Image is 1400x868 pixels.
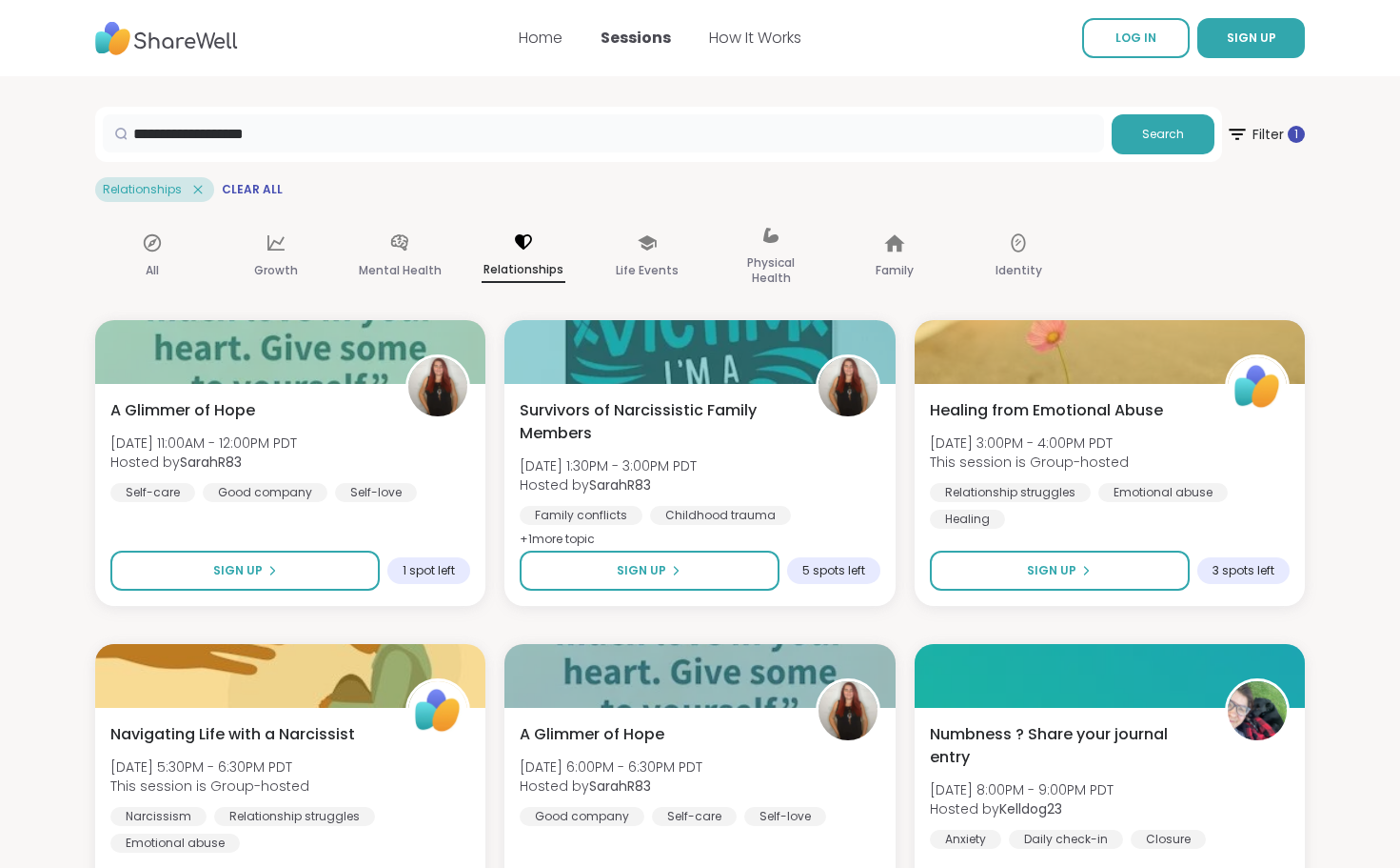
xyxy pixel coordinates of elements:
[996,259,1042,282] p: Identity
[818,681,877,740] img: SarahR83
[709,27,801,49] a: How It Works
[110,777,309,796] span: This session is Group-hosted
[1228,681,1287,740] img: Kelldog23
[110,834,240,853] div: Emotional abuse
[335,483,417,502] div: Self-love
[999,799,1062,818] b: Kelldog23
[213,562,263,579] span: Sign Up
[110,453,297,472] span: Hosted by
[930,551,1190,591] button: Sign Up
[729,252,813,290] p: Physical Health
[1115,30,1156,46] span: LOG IN
[1112,114,1214,154] button: Search
[744,807,826,826] div: Self-love
[601,27,671,49] a: Sessions
[930,483,1091,502] div: Relationship struggles
[876,259,914,282] p: Family
[408,357,467,416] img: SarahR83
[650,506,791,525] div: Childhood trauma
[930,799,1114,818] span: Hosted by
[520,399,794,445] span: Survivors of Narcissistic Family Members
[1213,563,1274,578] span: 3 spots left
[802,563,865,578] span: 5 spots left
[110,399,255,422] span: A Glimmer of Hope
[1027,562,1076,579] span: Sign Up
[930,453,1129,472] span: This session is Group-hosted
[222,182,283,197] span: Clear All
[359,259,442,282] p: Mental Health
[930,434,1129,453] span: [DATE] 3:00PM - 4:00PM PDT
[110,434,297,453] span: [DATE] 11:00AM - 12:00PM PDT
[95,12,238,65] img: ShareWell Nav Logo
[254,259,298,282] p: Growth
[930,399,1163,422] span: Healing from Emotional Abuse
[589,777,651,796] b: SarahR83
[1142,126,1184,143] span: Search
[616,259,679,282] p: Life Events
[930,723,1204,769] span: Numbness ? Share your journal entry
[519,27,562,49] a: Home
[1131,830,1206,849] div: Closure
[482,258,565,283] p: Relationships
[408,681,467,740] img: ShareWell
[520,807,644,826] div: Good company
[110,757,309,777] span: [DATE] 5:30PM - 6:30PM PDT
[930,780,1114,799] span: [DATE] 8:00PM - 9:00PM PDT
[520,757,702,777] span: [DATE] 6:00PM - 6:30PM PDT
[1009,830,1123,849] div: Daily check-in
[652,807,737,826] div: Self-care
[1227,30,1276,46] span: SIGN UP
[1197,18,1305,58] button: SIGN UP
[110,807,207,826] div: Narcissism
[930,510,1005,529] div: Healing
[617,562,666,579] span: Sign Up
[403,563,455,578] span: 1 spot left
[818,357,877,416] img: SarahR83
[1228,357,1287,416] img: ShareWell
[930,830,1001,849] div: Anxiety
[520,551,779,591] button: Sign Up
[180,453,242,472] b: SarahR83
[110,723,355,746] span: Navigating Life with a Narcissist
[520,475,697,495] span: Hosted by
[1294,127,1298,143] span: 1
[589,475,651,495] b: SarahR83
[520,723,664,746] span: A Glimmer of Hope
[1098,483,1228,502] div: Emotional abuse
[110,551,380,591] button: Sign Up
[520,456,697,475] span: [DATE] 1:30PM - 3:00PM PDT
[1226,107,1305,162] button: Filter 1
[110,483,195,502] div: Self-care
[146,259,159,282] p: All
[520,777,702,796] span: Hosted by
[214,807,375,826] div: Relationship struggles
[203,483,327,502] div: Good company
[103,182,182,197] span: Relationships
[1226,111,1305,157] span: Filter
[1082,18,1190,58] a: LOG IN
[520,506,642,525] div: Family conflicts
